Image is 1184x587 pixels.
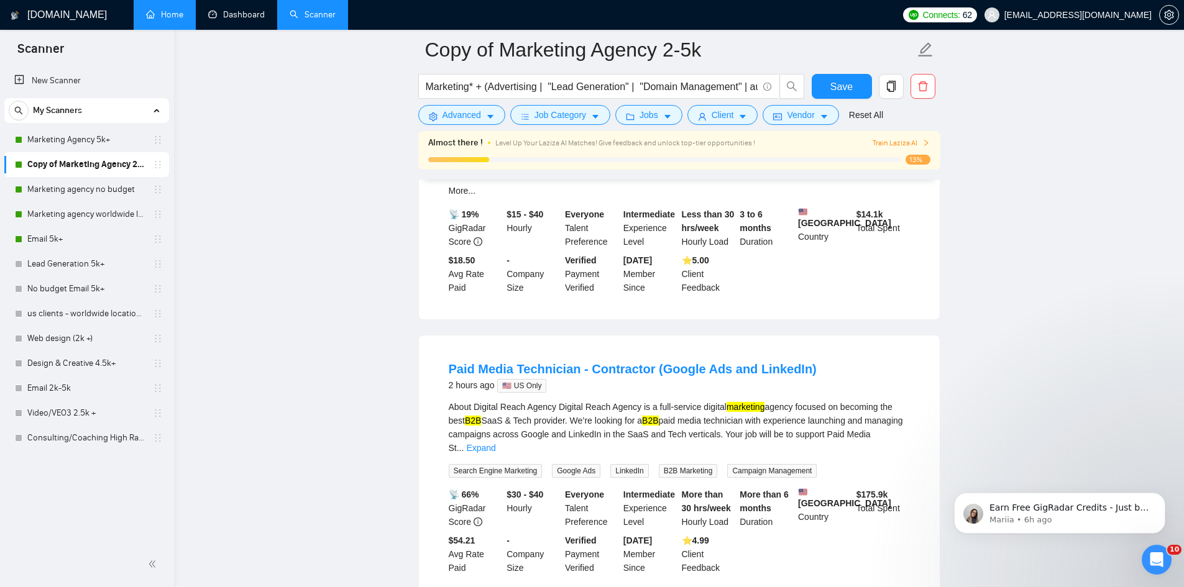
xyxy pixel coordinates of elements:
[1160,10,1178,20] span: setting
[449,255,475,265] b: $18.50
[787,108,814,122] span: Vendor
[820,112,828,121] span: caret-down
[443,108,481,122] span: Advanced
[27,252,145,276] a: Lead Generation 5k+
[780,81,804,92] span: search
[208,9,265,20] a: dashboardDashboard
[740,489,789,513] b: More than 6 months
[153,184,163,194] span: holder
[988,11,996,19] span: user
[663,112,672,121] span: caret-down
[11,6,19,25] img: logo
[495,139,755,147] span: Level Up Your Laziza AI Matches! Give feedback and unlock top-tier opportunities !
[33,98,82,123] span: My Scanners
[426,79,758,94] input: Search Freelance Jobs...
[27,401,145,425] a: Video/VEO3 2.5k +
[4,98,169,450] li: My Scanners
[27,152,145,177] a: Copy of Marketing Agency 2-5k
[856,209,883,219] b: $ 14.1k
[623,489,675,499] b: Intermediate
[290,9,336,20] a: searchScanner
[615,105,682,125] button: folderJobscaret-down
[922,139,930,147] span: right
[4,68,169,93] li: New Scanner
[504,534,562,575] div: Company Size
[1142,545,1172,575] iframe: Intercom live chat
[963,8,972,22] span: 62
[856,489,888,499] b: $ 175.9k
[737,207,796,248] div: Duration
[909,10,919,20] img: upwork-logo.png
[642,416,658,425] mark: B2B
[682,489,731,513] b: More than 30 hrs/week
[425,34,915,65] input: Scanner name...
[687,105,758,125] button: userClientcaret-down
[446,534,505,575] div: Avg Rate Paid
[27,276,145,301] a: No budget Email 5k+
[153,334,163,344] span: holder
[153,234,163,244] span: holder
[486,112,495,121] span: caret-down
[1159,5,1179,25] button: setting
[565,209,604,219] b: Everyone
[449,535,475,545] b: $54.21
[153,160,163,170] span: holder
[466,443,495,453] a: Expand
[449,378,817,393] div: 2 hours ago
[591,112,600,121] span: caret-down
[153,383,163,393] span: holder
[798,488,891,508] b: [GEOGRAPHIC_DATA]
[153,209,163,219] span: holder
[449,209,479,219] b: 📡 19%
[552,464,600,478] span: Google Ads
[507,535,510,545] b: -
[153,259,163,269] span: holder
[1159,10,1179,20] a: setting
[922,8,960,22] span: Connects:
[153,284,163,294] span: holder
[935,466,1184,553] iframe: Intercom notifications message
[521,112,530,121] span: bars
[446,488,505,529] div: GigRadar Score
[562,253,621,294] div: Payment Verified
[27,376,145,401] a: Email 2k-5k
[763,105,838,125] button: idcardVendorcaret-down
[565,489,604,499] b: Everyone
[854,488,912,529] div: Total Spent
[830,79,853,94] span: Save
[14,68,159,93] a: New Scanner
[796,207,854,248] div: Country
[698,112,707,121] span: user
[449,464,543,478] span: Search Engine Marketing
[906,155,930,165] span: 13%
[917,42,934,58] span: edit
[497,379,546,393] span: 🇺🇸 US Only
[153,135,163,145] span: holder
[565,535,597,545] b: Verified
[504,488,562,529] div: Hourly
[779,74,804,99] button: search
[679,207,738,248] div: Hourly Load
[418,105,505,125] button: settingAdvancedcaret-down
[562,534,621,575] div: Payment Verified
[27,301,145,326] a: us clients - worldwide location Email 5k+
[535,108,586,122] span: Job Category
[562,488,621,529] div: Talent Preference
[623,255,652,265] b: [DATE]
[879,74,904,99] button: copy
[873,137,930,149] span: Train Laziza AI
[623,209,675,219] b: Intermediate
[27,177,145,202] a: Marketing agency no budget
[27,425,145,450] a: Consulting/Coaching High Rates only
[640,108,658,122] span: Jobs
[679,253,738,294] div: Client Feedback
[449,362,817,376] a: Paid Media Technician - Contractor (Google Ads and LinkedIn)
[682,255,709,265] b: ⭐️ 5.00
[148,558,160,570] span: double-left
[738,112,747,121] span: caret-down
[849,108,883,122] a: Reset All
[153,309,163,319] span: holder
